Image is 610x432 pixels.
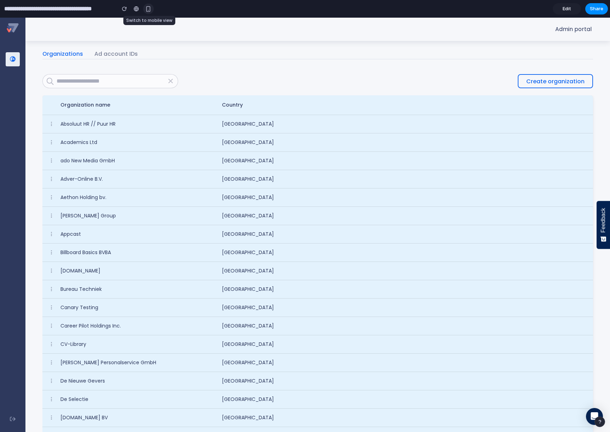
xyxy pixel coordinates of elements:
span: Appcast [60,213,81,220]
td: [GEOGRAPHIC_DATA] [216,189,593,208]
span: [DOMAIN_NAME] [60,250,100,257]
span: Academics Ltd [60,121,97,128]
td: [GEOGRAPHIC_DATA] [216,299,593,318]
span: [PERSON_NAME] Personalservice GmbH [60,341,156,349]
span: Bureau Techniek [60,268,102,275]
button: Create organization [518,56,593,71]
img: logo [7,6,19,15]
span: Organizations [42,32,83,41]
td: [GEOGRAPHIC_DATA] [216,152,593,171]
a: Edit [553,3,581,14]
td: [GEOGRAPHIC_DATA] [216,97,593,116]
div: Admin portal [555,8,592,15]
span: Career Pilot Holdings Inc. [60,305,121,312]
span: [DOMAIN_NAME] BV [60,396,108,404]
span: CV-Library [60,323,86,330]
td: [GEOGRAPHIC_DATA] [216,208,593,226]
button: Feedback [597,183,610,231]
td: [GEOGRAPHIC_DATA] [216,391,593,409]
td: [GEOGRAPHIC_DATA] [216,281,593,299]
span: Edit [563,5,571,12]
span: De Selectie [60,378,88,385]
td: [GEOGRAPHIC_DATA] [216,336,593,354]
span: Share [590,5,603,12]
span: Aethon Holding bv. [60,176,106,184]
div: Switch to mobile view [123,16,175,25]
span: Adver-Online B.V. [60,158,103,165]
td: [GEOGRAPHIC_DATA] [216,318,593,336]
span: Organization name [60,84,110,91]
td: [GEOGRAPHIC_DATA] [216,171,593,189]
span: Create organization [526,59,585,68]
span: [PERSON_NAME] Group [60,194,116,202]
td: [GEOGRAPHIC_DATA] [216,244,593,263]
td: [GEOGRAPHIC_DATA] [216,263,593,281]
span: De Nieuwe Gevers [60,360,105,367]
td: [GEOGRAPHIC_DATA] [216,226,593,244]
td: [GEOGRAPHIC_DATA] [216,116,593,134]
span: Canary Testing [60,286,98,294]
td: [GEOGRAPHIC_DATA] [216,354,593,373]
td: [GEOGRAPHIC_DATA] [216,409,593,428]
span: Country [222,84,243,91]
span: Billboard Basics BVBA [60,231,111,239]
td: [GEOGRAPHIC_DATA] [216,134,593,152]
span: Absoluut HR // Puur HR [60,103,116,110]
span: Ad account IDs [94,32,138,41]
span: Feedback [600,190,606,215]
span: ado New Media GmbH [60,139,115,147]
td: [GEOGRAPHIC_DATA] [216,373,593,391]
button: Share [585,3,608,14]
